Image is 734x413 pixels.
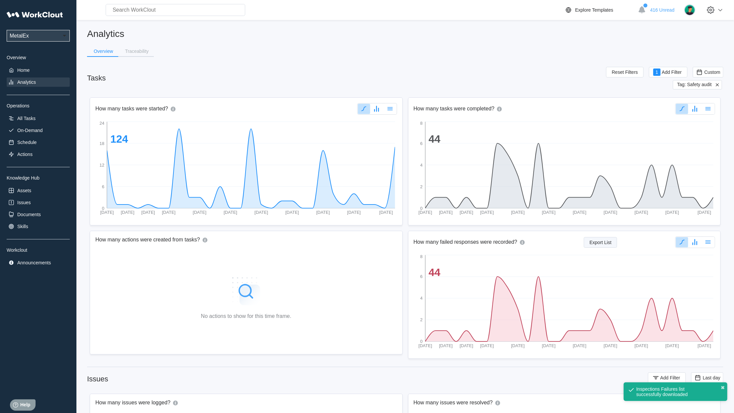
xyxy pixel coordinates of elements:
span: Add Filter [662,70,682,74]
span: Reset Filters [612,70,638,74]
a: Schedule [7,138,70,147]
div: 1 [653,69,661,76]
tspan: [DATE] [665,210,679,215]
tspan: 44 [429,266,441,278]
img: user.png [684,4,695,16]
div: Schedule [17,140,37,145]
span: Tag: Safety audit [677,82,712,88]
tspan: 124 [110,133,128,145]
div: Analytics [17,79,36,85]
div: Tasks [87,74,106,82]
tspan: 0 [102,206,104,211]
tspan: 6 [420,274,422,279]
tspan: [DATE] [347,210,361,215]
div: Assets [17,188,31,193]
h2: How many issues were resolved? [414,399,493,407]
a: Analytics [7,77,70,87]
tspan: 4 [420,163,422,168]
tspan: [DATE] [542,210,556,215]
h2: How many failed responses were recorded? [414,239,517,246]
button: Add Filter [648,372,686,383]
a: Assets [7,186,70,195]
tspan: [DATE] [418,210,432,215]
button: Overview [87,46,118,56]
tspan: [DATE] [480,210,494,215]
tspan: 2 [420,318,422,323]
a: Issues [7,198,70,207]
tspan: 2 [420,184,422,189]
button: Traceability [118,46,154,56]
tspan: [DATE] [542,343,556,348]
tspan: [DATE] [418,343,432,348]
a: Announcements [7,258,70,267]
tspan: [DATE] [141,210,155,215]
div: No actions to show for this time frame. [201,313,291,319]
a: Home [7,66,70,75]
div: Knowledge Hub [7,175,70,181]
button: close [721,385,725,390]
div: Skills [17,224,28,229]
span: Last day [703,375,720,380]
div: All Tasks [17,116,36,121]
span: 416 Unread [650,7,675,13]
tspan: 8 [420,121,422,126]
tspan: 6 [102,184,104,189]
div: Workclout [7,247,70,253]
tspan: [DATE] [255,210,268,215]
div: Traceability [125,49,149,54]
div: Documents [17,212,41,217]
div: Operations [7,103,70,108]
tspan: 6 [420,141,422,146]
tspan: [DATE] [162,210,175,215]
tspan: [DATE] [224,210,237,215]
span: Add Filter [660,375,680,380]
tspan: 8 [420,254,422,259]
h2: How many tasks were completed? [414,105,495,113]
tspan: [DATE] [193,210,206,215]
span: Export List [589,240,611,245]
tspan: [DATE] [460,210,473,215]
div: Inspections Failures list successfully downloaded [636,386,707,397]
a: Documents [7,210,70,219]
tspan: [DATE] [285,210,299,215]
tspan: [DATE] [634,210,648,215]
span: Custom [704,69,720,75]
a: Actions [7,150,70,159]
tspan: [DATE] [379,210,393,215]
tspan: [DATE] [573,343,586,348]
button: 1Add Filter [649,67,687,77]
div: Overview [94,49,113,54]
tspan: [DATE] [439,343,453,348]
tspan: [DATE] [697,210,711,215]
tspan: [DATE] [511,210,525,215]
tspan: [DATE] [573,210,586,215]
div: Home [17,68,30,73]
h2: How many tasks were started? [95,105,168,113]
tspan: [DATE] [665,343,679,348]
tspan: [DATE] [100,210,114,215]
tspan: [DATE] [316,210,330,215]
button: Reset Filters [606,67,644,77]
a: All Tasks [7,114,70,123]
div: Issues [17,200,31,205]
tspan: 0 [420,339,422,344]
tspan: [DATE] [439,210,453,215]
tspan: [DATE] [460,343,473,348]
tspan: 24 [100,121,104,126]
tspan: 18 [100,141,104,146]
tspan: [DATE] [480,343,494,348]
div: Announcements [17,260,51,265]
div: Explore Templates [575,7,613,13]
h2: How many actions were created from tasks? [95,236,200,244]
tspan: [DATE] [121,210,134,215]
h2: Analytics [87,28,723,40]
tspan: 4 [420,296,422,301]
input: Search WorkClout [106,4,245,16]
button: Export List [584,237,617,248]
tspan: [DATE] [603,210,617,215]
div: On-Demand [17,128,43,133]
tspan: [DATE] [697,343,711,348]
div: Issues [87,375,108,383]
tspan: 44 [429,133,441,145]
